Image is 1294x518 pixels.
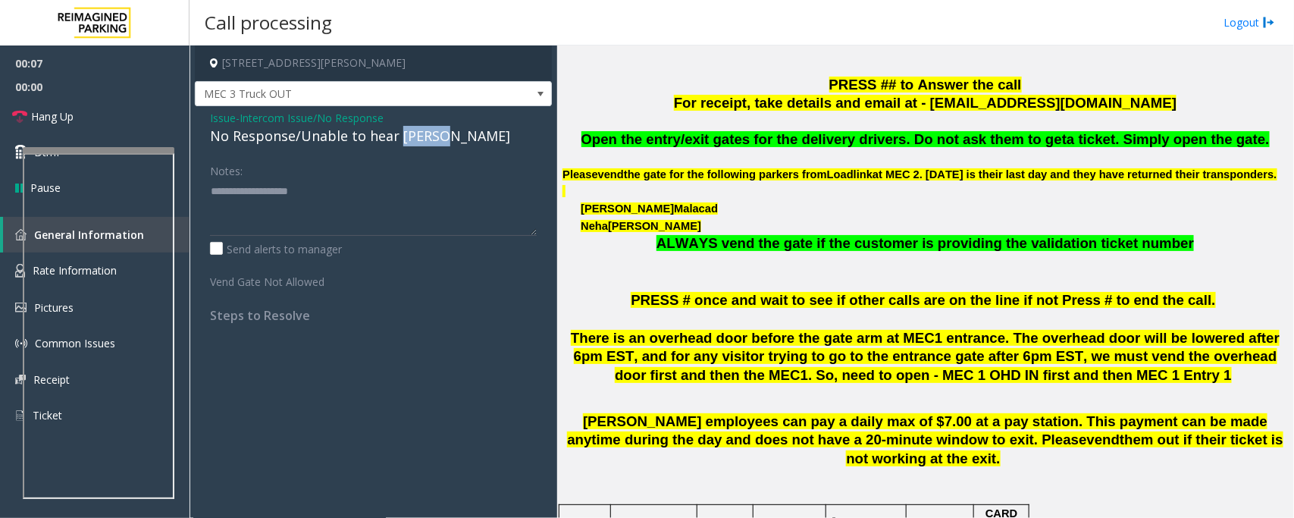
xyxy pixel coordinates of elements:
span: Intercom Issue/No Response [240,110,384,126]
span: ALWAYS vend the gate if the customer is providing the validation ticket number [656,235,1194,251]
span: vend [1087,432,1120,448]
span: Dtmf [34,144,60,160]
span: Loadlink [827,168,873,181]
span: [PERSON_NAME] employees can pay a daily max of $7.00 at a pay station. This payment can be made a... [567,413,1267,448]
h4: Steps to Resolve [210,309,537,323]
span: - [236,111,384,125]
a: General Information [3,217,190,253]
span: the gate for the following parkers from [624,168,827,181]
span: PRESS ## to Answer the call [829,77,1022,93]
img: 'icon' [15,337,27,350]
span: MEC 3 Truck OUT [196,82,480,106]
label: Send alerts to manager [210,241,342,257]
label: Vend Gate Not Allowed [206,268,346,290]
div: No Response/Unable to hear [PERSON_NAME] [210,126,537,146]
span: For receipt, take details and email at - [EMAIL_ADDRESS][DOMAIN_NAME] [674,95,1177,111]
h3: Call processing [197,4,340,41]
span: at MEC 2. [DATE] is their last day and they have returned their transponders. [873,168,1277,181]
span: PRESS # once and wait to see if other calls are on the line if not Press # to end the call. [631,292,1215,308]
h4: [STREET_ADDRESS][PERSON_NAME] [195,46,552,81]
img: 'icon' [15,375,26,385]
span: a ticket. Simply open the gate. [1067,131,1269,147]
img: 'icon' [15,303,27,312]
span: Malacad [674,202,718,215]
label: Notes: [210,158,243,179]
span: [PERSON_NAME] [608,220,701,233]
img: 'icon' [15,229,27,240]
span: Hang Up [31,108,74,124]
span: [PERSON_NAME] [581,202,674,215]
img: logout [1263,14,1275,30]
span: vend [598,168,624,181]
img: 'icon' [15,409,25,422]
span: Open the entry/exit gates for the delivery drivers. Do not ask them to get [581,131,1067,147]
span: There is an overhead door before the gate arm at MEC1 entrance. The overhead door will be lowered... [571,330,1280,384]
span: Please [562,168,597,181]
a: Logout [1224,14,1275,30]
span: Issue [210,110,236,126]
span: . [996,451,1000,466]
span: Neha [581,220,608,232]
img: 'icon' [15,264,25,278]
